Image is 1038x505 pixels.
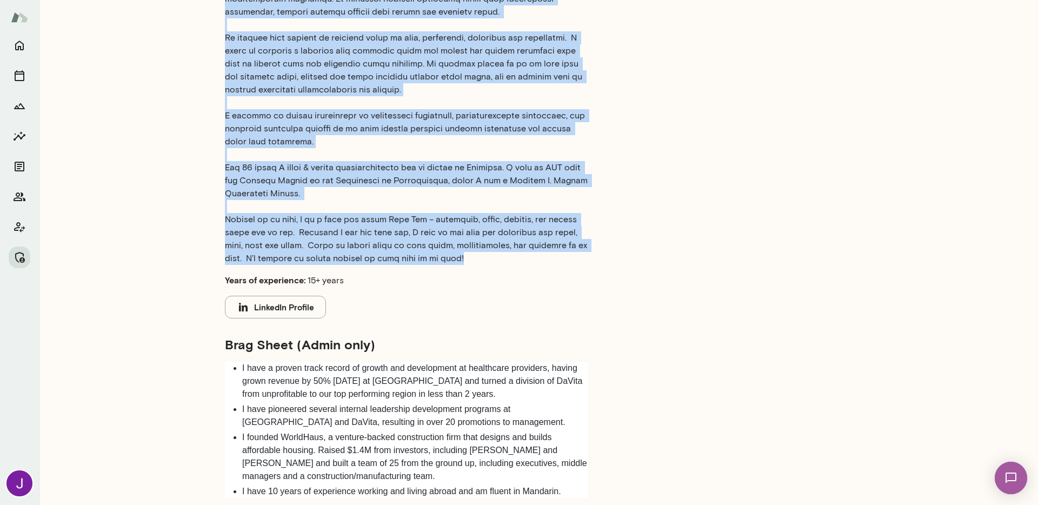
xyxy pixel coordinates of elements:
[225,274,588,287] p: 15+ years
[225,275,305,285] b: Years of experience:
[9,186,30,208] button: Members
[9,247,30,268] button: Manage
[9,156,30,177] button: Documents
[9,65,30,87] button: Sessions
[225,296,326,318] button: LinkedIn Profile
[242,485,588,498] li: I have 10 years of experience working and living abroad and am fluent in Mandarin.
[225,336,588,353] h5: Brag Sheet (Admin only)
[9,125,30,147] button: Insights
[9,216,30,238] button: Client app
[242,362,588,401] li: I have a proven track record of growth and development at healthcare providers, having grown reve...
[242,403,588,429] li: I have pioneered several internal leadership development programs at [GEOGRAPHIC_DATA] and DaVita...
[242,431,588,483] li: I founded WorldHaus, a venture-backed construction firm that designs and builds affordable housin...
[6,470,32,496] img: Jocelyn Grodin
[11,7,28,28] img: Mento
[9,35,30,56] button: Home
[9,95,30,117] button: Growth Plan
